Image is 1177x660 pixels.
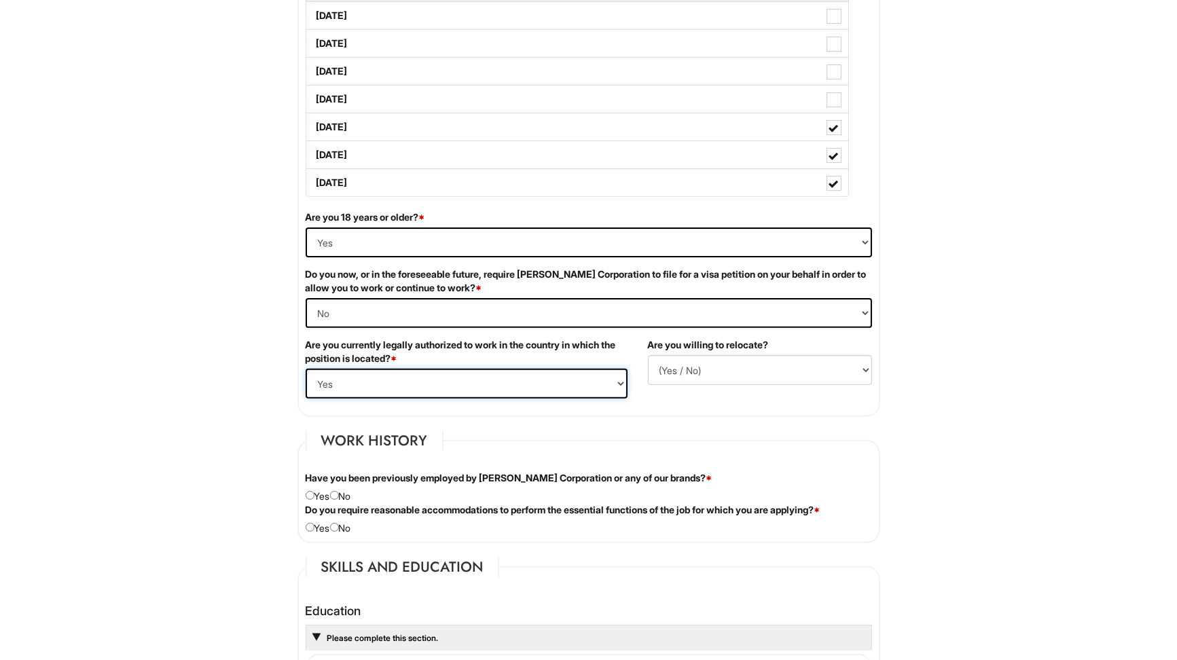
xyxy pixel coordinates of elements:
label: [DATE] [306,58,848,85]
label: [DATE] [306,141,848,168]
h4: Education [306,604,872,618]
legend: Work History [306,430,443,451]
label: Do you require reasonable accommodations to perform the essential functions of the job for which ... [306,503,820,517]
label: Have you been previously employed by [PERSON_NAME] Corporation or any of our brands? [306,471,712,485]
select: (Yes / No) [648,355,872,385]
div: Yes No [295,471,882,503]
legend: Skills and Education [306,557,499,577]
label: Are you willing to relocate? [648,338,769,352]
label: Do you now, or in the foreseeable future, require [PERSON_NAME] Corporation to file for a visa pe... [306,268,872,295]
a: Please complete this section. [325,633,438,643]
div: Yes No [295,503,882,535]
select: (Yes / No) [306,227,872,257]
label: Are you currently legally authorized to work in the country in which the position is located? [306,338,628,365]
label: [DATE] [306,30,848,57]
label: [DATE] [306,169,848,196]
select: (Yes / No) [306,298,872,328]
label: [DATE] [306,113,848,141]
label: Are you 18 years or older? [306,210,425,224]
select: (Yes / No) [306,369,628,399]
label: [DATE] [306,86,848,113]
label: [DATE] [306,2,848,29]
